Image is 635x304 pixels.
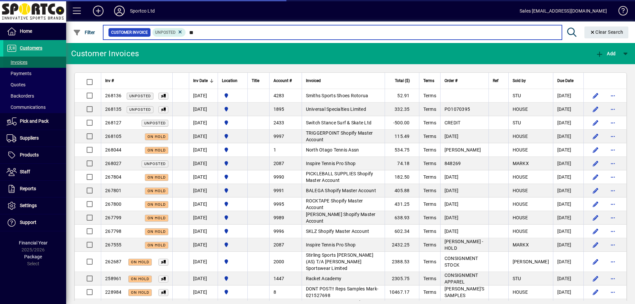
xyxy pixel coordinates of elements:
button: Edit [590,90,601,101]
button: Edit [590,131,601,142]
td: [DATE] [553,143,583,157]
div: Customer Invoices [71,48,139,59]
span: Sportco Ltd Warehouse [222,214,243,221]
span: Sportco Ltd Warehouse [222,119,243,126]
td: [DATE] [189,225,218,238]
td: [DATE] [553,184,583,197]
span: Unposted [155,30,176,35]
span: 2087 [274,242,284,247]
span: PICKLEBALL SUPPLIES Shopify Master Account [306,171,373,183]
td: -500.00 [385,116,419,130]
button: More options [608,256,618,267]
span: Inv Date [193,77,208,84]
span: Account # [274,77,292,84]
a: Invoices [3,57,66,68]
td: 52.91 [385,89,419,103]
span: HOUSE [513,289,528,295]
button: More options [608,145,618,155]
span: 2000 [274,259,284,264]
div: Due Date [557,77,579,84]
span: HOUSE [513,215,528,220]
button: More options [608,104,618,114]
span: [PERSON_NAME] Shopify Master Account [306,212,376,224]
span: 268135 [105,107,122,112]
span: SKLZ Shopify Master Account [306,229,369,234]
span: Terms [423,215,436,220]
span: Quotes [7,82,25,87]
span: Suppliers [20,135,39,141]
button: More options [608,117,618,128]
button: Edit [590,212,601,223]
span: 1 [274,147,276,152]
button: Edit [590,104,601,114]
td: [DATE] [553,285,583,299]
td: [DATE] [553,89,583,103]
td: [DATE] [553,103,583,116]
span: Unposted [129,94,151,98]
span: BALEGA Shopify Master Account [306,188,376,193]
span: TRIGGERPOINT Shopify Master Account [306,130,373,142]
span: On hold [148,216,166,220]
span: On hold [148,230,166,234]
span: [PERSON_NAME] [444,147,481,152]
span: On hold [148,148,166,152]
div: Location [222,77,243,84]
span: Package [24,254,42,259]
button: More options [608,212,618,223]
span: 4283 [274,93,284,98]
td: 602.34 [385,225,419,238]
span: Terms [423,174,436,180]
td: [DATE] [189,103,218,116]
span: Sportco Ltd Warehouse [222,92,243,99]
td: 10467.17 [385,285,419,299]
button: Profile [109,5,130,17]
td: [DATE] [189,143,218,157]
span: Invoices [7,60,27,65]
span: On hold [131,277,149,281]
a: Backorders [3,90,66,102]
span: On hold [148,202,166,207]
span: Terms [423,134,436,139]
span: 228984 [105,289,122,295]
span: Terms [423,289,436,295]
td: [DATE] [189,252,218,272]
td: 74.18 [385,157,419,170]
span: On hold [148,243,166,247]
span: 267801 [105,188,122,193]
span: Unposted [144,162,166,166]
span: Terms [423,259,436,264]
div: Account # [274,77,298,84]
span: Home [20,28,32,34]
span: STU [513,93,521,98]
span: Sportco Ltd Warehouse [222,200,243,208]
span: HOUSE [513,229,528,234]
div: Sportco Ltd [130,6,155,16]
a: Quotes [3,79,66,90]
td: [DATE] [553,170,583,184]
span: 267798 [105,229,122,234]
span: 267804 [105,174,122,180]
button: Clear [584,26,629,38]
div: Inv Date [193,77,214,84]
span: MARKX [513,161,529,166]
span: CONSIGNMENT STOCK [444,256,478,268]
span: Sold by [513,77,526,84]
span: Sportco Ltd Warehouse [222,146,243,153]
span: Terms [423,120,436,125]
span: Terms [423,229,436,234]
span: Terms [423,161,436,166]
button: Edit [590,145,601,155]
span: 1447 [274,276,284,281]
div: Invoiced [306,77,381,84]
span: Terms [423,107,436,112]
div: Title [252,77,265,84]
a: Support [3,214,66,231]
span: STU [513,276,521,281]
td: [DATE] [189,285,218,299]
span: Reports [20,186,36,191]
span: Sportco Ltd Warehouse [222,133,243,140]
button: Edit [590,273,601,284]
button: Edit [590,172,601,182]
button: Edit [590,287,601,297]
span: Terms [423,77,434,84]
